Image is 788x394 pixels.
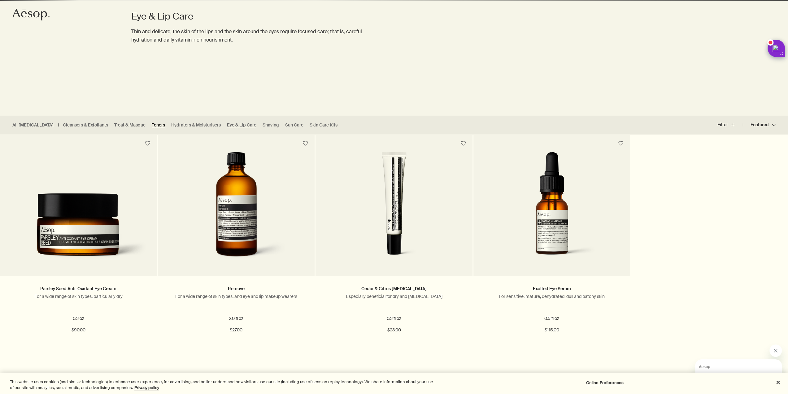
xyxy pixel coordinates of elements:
[743,117,776,132] button: Featured
[72,326,85,334] span: $90.00
[335,152,453,267] img: Cedar & Citrus Lip Salve
[230,326,242,334] span: $27.00
[771,376,785,389] button: Close
[10,379,433,391] div: This website uses cookies (and similar technologies) to enhance user experience, for advertising,...
[158,152,315,276] a: Aesop’s Remove, a gentle oil cleanser to remove eye makeup daily. Enhanced with Tocopherol and Bl...
[615,138,626,149] button: Save to cabinet
[152,122,165,128] a: Toners
[493,152,611,267] img: Exalted Eye Serum in an amber glass bottle with a pipette.
[483,294,621,299] p: For sensitive, mature, dehydrated, dull and patchy skin
[361,286,427,291] a: Cedar & Citrus [MEDICAL_DATA]
[12,8,50,21] svg: Aesop
[285,122,303,128] a: Sun Care
[310,122,337,128] a: Skin Care Kits
[533,286,571,291] a: Exalted Eye Serum
[142,138,153,149] button: Save to cabinet
[300,138,311,149] button: Save to cabinet
[11,7,51,24] a: Aesop
[40,286,116,291] a: Parsley Seed Anti-Oxidant Eye Cream
[473,152,630,276] a: Exalted Eye Serum in an amber glass bottle with a pipette.
[263,122,279,128] a: Shaving
[387,326,401,334] span: $23.00
[545,326,559,334] span: $115.00
[717,117,743,132] button: Filter
[316,152,472,276] a: Cedar & Citrus Lip Salve
[769,344,782,357] iframe: Close message from Aesop
[131,10,369,23] h1: Eye & Lip Care
[680,344,782,388] div: Aesop says "Our consultants are available now to offer personalised product advice.". Open messag...
[228,286,245,291] a: Remove
[167,294,306,299] p: For a wide range of skin types, and eye and lip makeup wearers
[9,294,148,299] p: For a wide range of skin types, particularly dry
[325,294,463,299] p: Especially beneficial for dry and [MEDICAL_DATA]
[134,385,159,390] a: More information about your privacy, opens in a new tab
[180,152,292,267] img: Aesop’s Remove, a gentle oil cleanser to remove eye makeup daily. Enhanced with Tocopherol and Bl...
[227,122,256,128] a: Eye & Lip Care
[12,122,54,128] a: All [MEDICAL_DATA]
[9,193,148,267] img: Parsley Seed Anti-Oxidant Eye Cream in amber glass jar
[63,122,108,128] a: Cleansers & Exfoliants
[458,138,469,149] button: Save to cabinet
[586,377,624,389] button: Online Preferences, Opens the preference center dialog
[114,122,146,128] a: Treat & Masque
[695,359,782,388] iframe: Message from Aesop
[4,13,78,30] span: Our consultants are available now to offer personalised product advice.
[131,27,369,44] p: Thin and delicate, the skin of the lips and the skin around the eyes require focused care; that i...
[171,122,221,128] a: Hydrators & Moisturisers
